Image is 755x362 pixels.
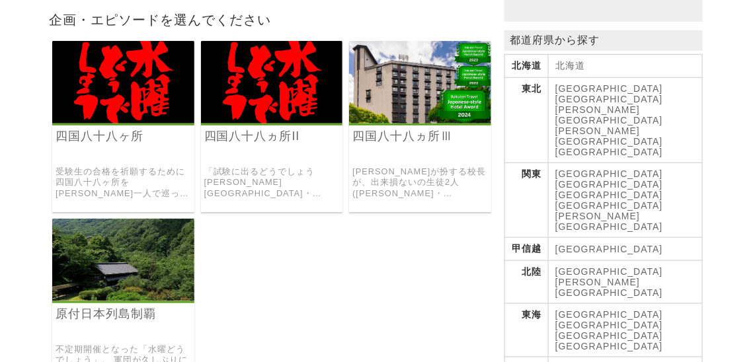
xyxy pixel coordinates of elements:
[505,304,549,357] th: 東海
[505,163,549,238] th: 関東
[52,292,194,303] a: 水曜どうでしょう 原付日本列島制覇
[555,244,663,254] a: [GEOGRAPHIC_DATA]
[555,83,663,94] a: [GEOGRAPHIC_DATA]
[505,238,549,261] th: 甲信越
[555,126,663,147] a: [PERSON_NAME][GEOGRAPHIC_DATA]
[555,200,663,211] a: [GEOGRAPHIC_DATA]
[352,129,488,144] a: 四国八十八ヵ所Ⅲ
[56,307,191,322] a: 原付日本列島制覇
[52,41,194,124] img: 水曜どうでしょう 四国八十八ヶ所
[555,211,640,221] a: [PERSON_NAME]
[505,78,549,163] th: 東北
[201,114,343,126] a: 水曜どうでしょう 四国八十八ヵ所II
[349,114,491,126] a: 水曜どうでしょう 四国八十八ヵ所完全巡拝Ⅲ
[555,341,663,351] a: [GEOGRAPHIC_DATA]
[52,219,194,301] img: 水曜どうでしょう 原付日本列島制覇
[504,30,703,51] p: 都道府県から探す
[555,94,663,104] a: [GEOGRAPHIC_DATA]
[555,266,663,277] a: [GEOGRAPHIC_DATA]
[555,147,663,157] a: [GEOGRAPHIC_DATA]
[46,8,498,31] h2: 企画・エピソードを選んでください
[204,166,340,199] a: 「試験に出るどうでしょう[PERSON_NAME][GEOGRAPHIC_DATA]・[GEOGRAPHIC_DATA]」で生徒の[PERSON_NAME]が満点を取れなかった全責任を負ったどう...
[52,114,194,126] a: 水曜どうでしょう 四国八十八ヶ所
[201,41,343,124] img: 水曜どうでしょう 四国八十八ヵ所II
[555,277,663,298] a: [PERSON_NAME][GEOGRAPHIC_DATA]
[352,166,488,199] a: [PERSON_NAME]が扮する校長が、出来損ないの生徒2人([PERSON_NAME]・[PERSON_NAME])を引き連れて、大学受験必勝を祈願して四国八十八ヶ所を巡拝した旅。
[555,168,663,179] a: [GEOGRAPHIC_DATA]
[555,309,663,320] a: [GEOGRAPHIC_DATA]
[56,166,191,199] a: 受験生の合格を祈願するために四国八十八ヶ所を[PERSON_NAME]一人で巡った企画。
[555,330,663,341] a: [GEOGRAPHIC_DATA]
[505,55,549,78] th: 北海道
[204,129,340,144] a: 四国八十八ヵ所II
[555,179,663,190] a: [GEOGRAPHIC_DATA]
[349,41,491,124] img: 水曜どうでしょう 四国八十八ヵ所完全巡拝Ⅲ
[555,320,663,330] a: [GEOGRAPHIC_DATA]
[555,104,663,126] a: [PERSON_NAME][GEOGRAPHIC_DATA]
[555,221,663,232] a: [GEOGRAPHIC_DATA]
[56,129,191,144] a: 四国八十八ヶ所
[505,261,549,304] th: 北陸
[555,190,663,200] a: [GEOGRAPHIC_DATA]
[555,60,585,71] a: 北海道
